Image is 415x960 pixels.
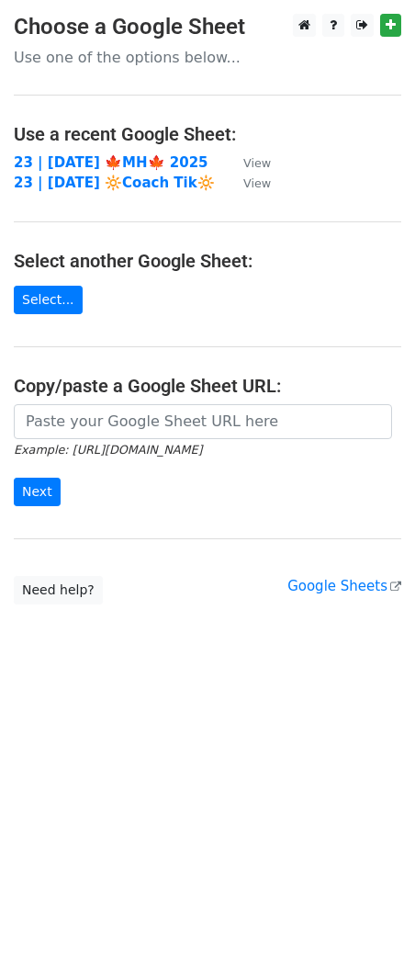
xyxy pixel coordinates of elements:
[14,576,103,604] a: Need help?
[287,578,401,594] a: Google Sheets
[14,250,401,272] h4: Select another Google Sheet:
[14,404,392,439] input: Paste your Google Sheet URL here
[14,14,401,40] h3: Choose a Google Sheet
[14,154,208,171] a: 23 | [DATE] 🍁MH🍁 2025
[243,176,271,190] small: View
[243,156,271,170] small: View
[14,375,401,397] h4: Copy/paste a Google Sheet URL:
[14,48,401,67] p: Use one of the options below...
[14,123,401,145] h4: Use a recent Google Sheet:
[14,443,202,457] small: Example: [URL][DOMAIN_NAME]
[225,175,271,191] a: View
[225,154,271,171] a: View
[14,175,215,191] a: 23 | [DATE] 🔆Coach Tik🔆
[14,286,83,314] a: Select...
[14,478,61,506] input: Next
